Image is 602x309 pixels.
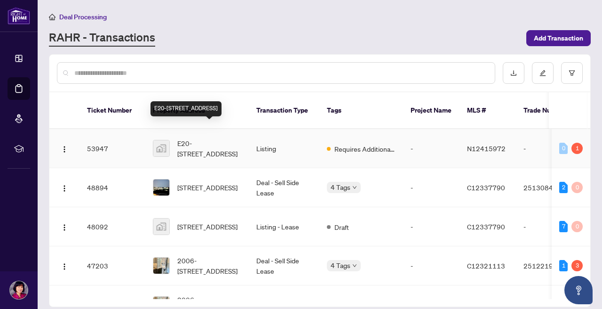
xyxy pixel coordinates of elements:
[153,258,169,274] img: thumbnail-img
[79,92,145,129] th: Ticket Number
[150,101,222,116] div: E20-[STREET_ADDRESS]
[516,92,582,129] th: Trade Number
[510,70,517,76] span: download
[153,219,169,235] img: thumbnail-img
[249,129,319,168] td: Listing
[526,30,591,46] button: Add Transaction
[177,138,241,159] span: E20-[STREET_ADDRESS]
[403,129,459,168] td: -
[59,13,107,21] span: Deal Processing
[249,246,319,285] td: Deal - Sell Side Lease
[57,219,72,234] button: Logo
[516,207,582,246] td: -
[49,30,155,47] a: RAHR - Transactions
[403,92,459,129] th: Project Name
[564,276,593,304] button: Open asap
[459,92,516,129] th: MLS #
[352,263,357,268] span: down
[559,260,568,271] div: 1
[153,140,169,156] img: thumbnail-img
[61,146,68,153] img: Logo
[10,281,28,299] img: Profile Icon
[467,144,506,153] span: N12415972
[467,222,505,231] span: C12337790
[49,14,55,20] span: home
[177,221,238,232] span: [STREET_ADDRESS]
[249,168,319,207] td: Deal - Sell Side Lease
[403,168,459,207] td: -
[571,182,583,193] div: 0
[352,185,357,190] span: down
[61,185,68,192] img: Logo
[559,143,568,154] div: 0
[57,258,72,273] button: Logo
[79,207,145,246] td: 48092
[539,70,546,76] span: edit
[403,207,459,246] td: -
[516,246,582,285] td: 2512219
[57,180,72,195] button: Logo
[559,182,568,193] div: 2
[571,143,583,154] div: 1
[334,222,349,232] span: Draft
[145,92,249,129] th: Property Address
[334,144,396,154] span: Requires Additional Docs
[467,261,505,270] span: C12321113
[177,182,238,193] span: [STREET_ADDRESS]
[559,221,568,232] div: 7
[57,141,72,156] button: Logo
[571,221,583,232] div: 0
[534,31,583,46] span: Add Transaction
[177,255,241,276] span: 2006-[STREET_ADDRESS]
[503,62,524,84] button: download
[249,207,319,246] td: Listing - Lease
[467,183,505,192] span: C12337790
[319,92,403,129] th: Tags
[403,246,459,285] td: -
[79,168,145,207] td: 48894
[532,62,554,84] button: edit
[61,224,68,231] img: Logo
[249,92,319,129] th: Transaction Type
[571,260,583,271] div: 3
[561,62,583,84] button: filter
[61,263,68,270] img: Logo
[79,246,145,285] td: 47203
[516,168,582,207] td: 2513084
[153,179,169,195] img: thumbnail-img
[516,129,582,168] td: -
[8,7,30,24] img: logo
[569,70,575,76] span: filter
[331,260,350,271] span: 4 Tags
[79,129,145,168] td: 53947
[331,182,350,193] span: 4 Tags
